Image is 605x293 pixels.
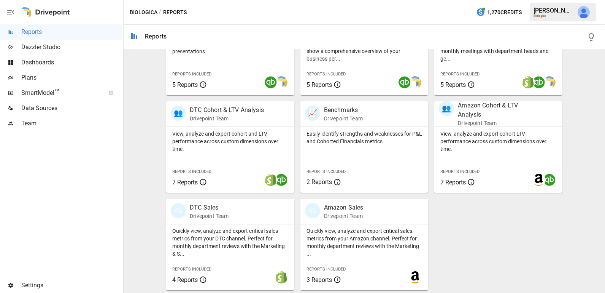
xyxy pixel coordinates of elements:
[190,106,264,115] p: DTC Cohort & LTV Analysis
[21,43,122,52] span: Dazzler Studio
[172,179,198,186] span: 7 Reports
[306,267,346,272] span: Reports Included
[578,6,590,18] img: Julie Wilton
[54,87,60,97] span: ™
[439,101,454,116] div: 👥
[305,106,320,121] div: 📈
[21,73,122,82] span: Plans
[440,130,556,153] p: View, analyze and export cohort LTV performance across custom dimensions over time.
[533,76,545,88] img: quickbooks
[522,76,534,88] img: shopify
[440,169,480,174] span: Reports Included
[130,8,157,17] button: Biologica
[275,271,287,283] img: shopify
[275,76,287,88] img: smart model
[543,76,556,88] img: smart model
[171,203,186,218] div: 🛍
[171,106,186,121] div: 👥
[172,276,198,283] span: 4 Reports
[21,27,122,37] span: Reports
[324,203,364,212] p: Amazon Sales
[21,281,122,290] span: Settings
[324,115,363,122] p: Drivepoint Team
[534,7,573,14] div: [PERSON_NAME]
[533,174,545,186] img: amazon
[324,106,363,115] p: Benchmarks
[306,276,332,283] span: 3 Reports
[172,227,288,258] p: Quickly view, analyze and export critical sales metrics from your DTC channel. Perfect for monthl...
[534,14,573,18] div: Biologica
[399,76,411,88] img: quickbooks
[172,130,288,153] p: View, analyze and export cohort and LTV performance across custom dimensions over time.
[159,8,162,17] div: /
[409,271,421,283] img: amazon
[21,58,122,67] span: Dashboards
[409,76,421,88] img: smart model
[190,115,264,122] p: Drivepoint Team
[440,81,466,88] span: 5 Reports
[265,174,277,186] img: shopify
[440,179,466,186] span: 7 Reports
[573,2,594,23] button: Julie Wilton
[190,203,229,212] p: DTC Sales
[458,101,538,119] p: Amazon Cohort & LTV Analysis
[305,203,320,218] div: 🛍
[145,33,167,40] div: Reports
[275,174,287,186] img: quickbooks
[306,130,422,145] p: Easily identify strengths and weaknesses for P&L and Cohorted Financials metrics.
[487,8,522,17] span: 1,270 Credits
[172,72,211,77] span: Reports Included
[306,178,332,186] span: 2 Reports
[473,5,525,19] button: 1,270Credits
[306,169,346,174] span: Reports Included
[324,212,364,220] p: Drivepoint Team
[172,169,211,174] span: Reports Included
[21,104,122,113] span: Data Sources
[306,227,422,258] p: Quickly view, analyze and export critical sales metrics from your Amazon channel. Perfect for mon...
[172,81,198,88] span: 5 Reports
[543,174,556,186] img: quickbooks
[265,76,277,88] img: quickbooks
[306,72,346,77] span: Reports Included
[21,88,100,98] span: SmartModel
[440,72,480,77] span: Reports Included
[458,119,538,127] p: Drivepoint Team
[306,81,332,88] span: 5 Reports
[190,212,229,220] p: Drivepoint Team
[21,119,122,128] span: Team
[172,267,211,272] span: Reports Included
